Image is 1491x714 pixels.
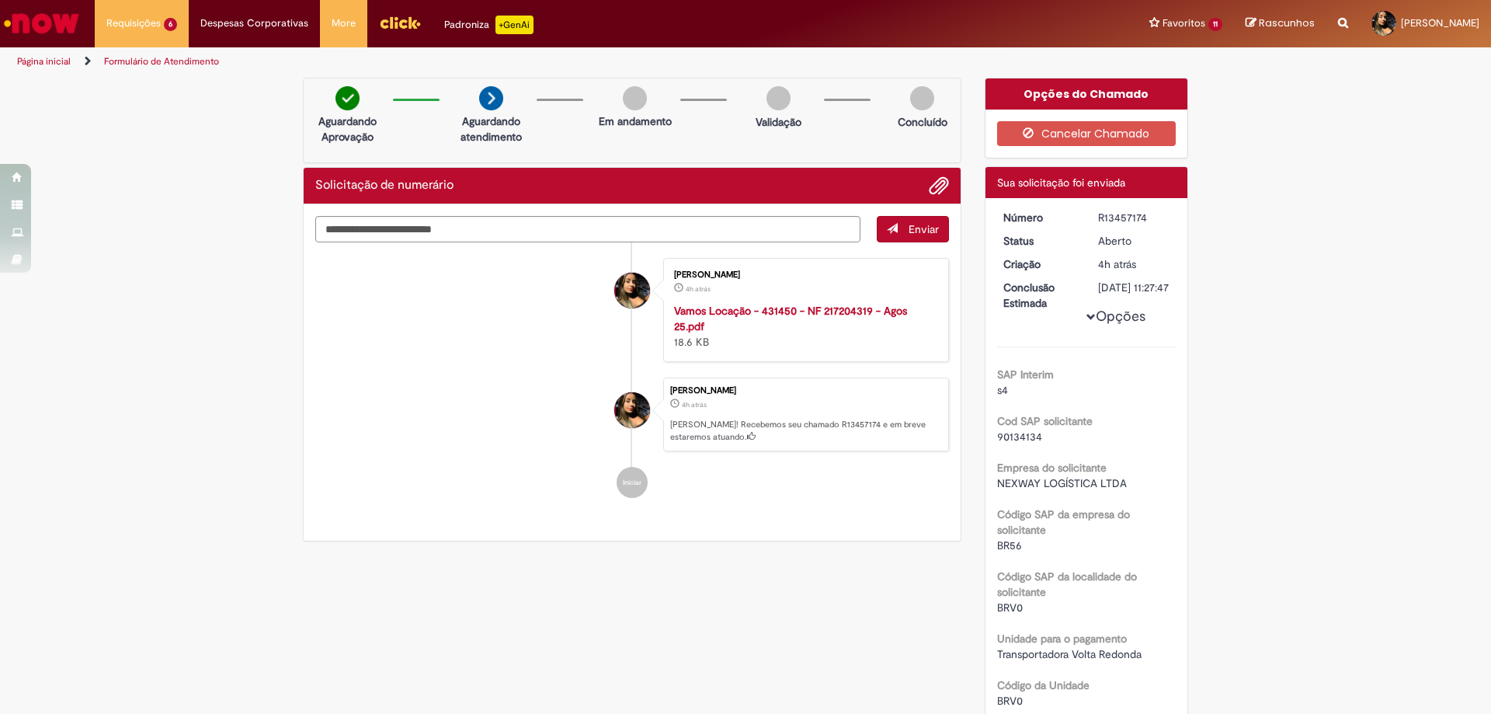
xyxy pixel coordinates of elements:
span: BR56 [997,538,1022,552]
div: 28/08/2025 11:27:42 [1098,256,1170,272]
button: Adicionar anexos [929,176,949,196]
p: +GenAi [495,16,533,34]
b: Empresa do solicitante [997,461,1107,475]
div: Aberto [1098,233,1170,249]
div: R13457174 [1098,210,1170,225]
span: BRV0 [997,694,1023,708]
textarea: Digite sua mensagem aqui... [315,216,860,242]
span: 90134134 [997,430,1042,444]
img: img-circle-grey.png [623,86,647,110]
button: Cancelar Chamado [997,121,1176,146]
b: Código SAP da localidade do solicitante [997,569,1137,599]
img: img-circle-grey.png [766,86,791,110]
span: [PERSON_NAME] [1401,16,1479,30]
p: Concluído [898,114,947,130]
div: 18.6 KB [674,303,933,350]
li: Julia Jeronymo Marques [315,378,949,452]
span: Enviar [909,222,939,236]
p: Aguardando Aprovação [310,113,385,145]
span: Despesas Corporativas [200,16,308,31]
a: Formulário de Atendimento [104,55,219,68]
p: Aguardando atendimento [454,113,529,145]
img: img-circle-grey.png [910,86,934,110]
ul: Histórico de tíquete [315,242,949,514]
span: 11 [1208,18,1222,31]
b: Código SAP da empresa do solicitante [997,507,1130,537]
b: Cod SAP solicitante [997,414,1093,428]
span: 4h atrás [686,284,711,294]
span: Rascunhos [1259,16,1315,30]
b: SAP Interim [997,367,1054,381]
time: 28/08/2025 11:27:16 [686,284,711,294]
span: BRV0 [997,601,1023,615]
time: 28/08/2025 11:27:42 [1098,257,1136,271]
div: Padroniza [444,16,533,34]
a: Rascunhos [1246,16,1315,31]
dt: Número [992,210,1087,225]
span: 4h atrás [682,400,707,409]
img: check-circle-green.png [335,86,360,110]
img: click_logo_yellow_360x200.png [379,11,421,34]
span: s4 [997,383,1008,397]
img: ServiceNow [2,8,82,39]
div: [PERSON_NAME] [670,386,940,395]
p: [PERSON_NAME]! Recebemos seu chamado R13457174 e em breve estaremos atuando. [670,419,940,443]
div: Julia Jeronymo Marques [614,273,650,308]
dt: Criação [992,256,1087,272]
p: Validação [756,114,801,130]
div: [PERSON_NAME] [674,270,933,280]
dt: Conclusão Estimada [992,280,1087,311]
h2: Solicitação de numerário Histórico de tíquete [315,179,454,193]
div: [DATE] 11:27:47 [1098,280,1170,295]
span: Favoritos [1163,16,1205,31]
span: Requisições [106,16,161,31]
span: NEXWAY LOGÍSTICA LTDA [997,476,1127,490]
b: Código da Unidade [997,678,1090,692]
a: Página inicial [17,55,71,68]
span: Sua solicitação foi enviada [997,176,1125,190]
time: 28/08/2025 11:27:42 [682,400,707,409]
img: arrow-next.png [479,86,503,110]
ul: Trilhas de página [12,47,982,76]
span: Transportadora Volta Redonda [997,647,1142,661]
button: Enviar [877,216,949,242]
span: 4h atrás [1098,257,1136,271]
span: More [332,16,356,31]
dt: Status [992,233,1087,249]
div: Julia Jeronymo Marques [614,392,650,428]
b: Unidade para o pagamento [997,632,1127,646]
span: 6 [164,18,177,31]
div: Opções do Chamado [985,78,1188,110]
a: Vamos Locação - 431450 - NF 217204319 - Agos 25.pdf [674,304,907,333]
p: Em andamento [599,113,672,129]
